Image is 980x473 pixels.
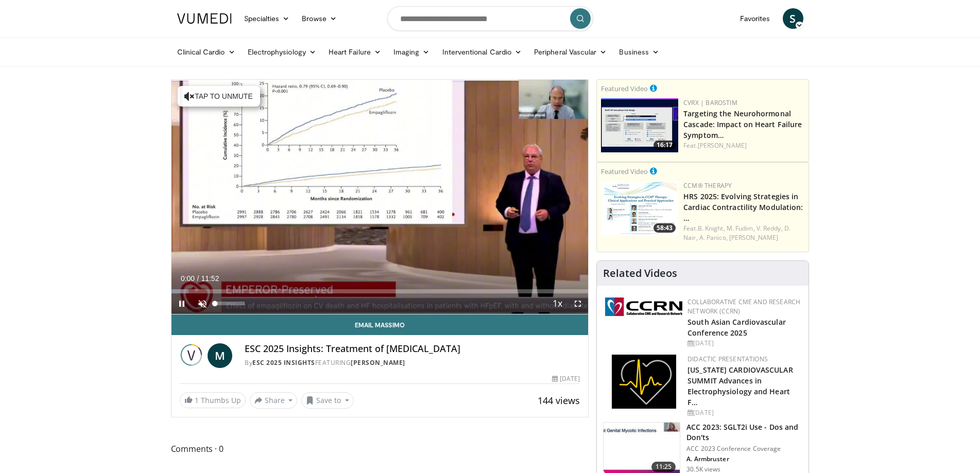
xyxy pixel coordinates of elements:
img: ESC 2025 Insights [180,343,204,368]
h4: Related Videos [603,267,677,279]
img: VuMedi Logo [177,13,232,24]
a: Specialties [238,8,296,29]
span: 144 views [538,394,580,407]
input: Search topics, interventions [387,6,593,31]
a: [US_STATE] CARDIOVASCULAR SUMMIT Advances in Electrophysiology and Heart F… [687,365,793,407]
a: [PERSON_NAME] [698,141,747,150]
a: Interventional Cardio [436,42,528,62]
span: 58:43 [654,223,676,233]
a: B. Knight, [698,224,725,233]
img: f3314642-f119-4bcb-83d2-db4b1a91d31e.150x105_q85_crop-smart_upscale.jpg [601,98,678,152]
div: Feat. [683,141,804,150]
a: V. Reddy, [757,224,783,233]
a: S [783,8,803,29]
a: A. Panico, [699,233,728,242]
a: South Asian Cardiovascular Conference 2025 [687,317,786,338]
button: Tap to unmute [178,86,260,107]
span: 11:52 [201,274,219,283]
a: [PERSON_NAME] [351,358,405,367]
a: Heart Failure [322,42,387,62]
button: Unmute [192,293,213,314]
a: HRS 2025: Evolving Strategies in Cardiac Contractility Modulation: … [683,191,803,223]
div: [DATE] [687,408,800,417]
h3: ACC 2023: SGLT2i Use - Dos and Don'ts [686,422,802,443]
a: M [208,343,232,368]
p: A. Armbruster [686,455,802,463]
p: ACC 2023 Conference Coverage [686,445,802,453]
span: 16:17 [654,141,676,150]
h4: ESC 2025 Insights: Treatment of [MEDICAL_DATA] [245,343,580,355]
img: 3f694bbe-f46e-4e2a-ab7b-fff0935bbb6c.150x105_q85_crop-smart_upscale.jpg [601,181,678,235]
a: M. Fudim, [727,224,755,233]
div: By FEATURING [245,358,580,367]
button: Playback Rate [547,293,568,314]
div: [DATE] [552,374,580,383]
a: Imaging [387,42,436,62]
img: 1860aa7a-ba06-47e3-81a4-3dc728c2b4cf.png.150x105_q85_autocrop_double_scale_upscale_version-0.2.png [612,355,676,409]
a: CVRx | Barostim [683,98,737,107]
a: Clinical Cardio [171,42,242,62]
a: Electrophysiology [242,42,322,62]
a: Favorites [734,8,777,29]
a: 58:43 [601,181,678,235]
img: a04ee3ba-8487-4636-b0fb-5e8d268f3737.png.150x105_q85_autocrop_double_scale_upscale_version-0.2.png [605,297,682,316]
a: Collaborative CME and Research Network (CCRN) [687,297,800,316]
a: Peripheral Vascular [528,42,613,62]
a: 16:17 [601,98,678,152]
div: Volume Level [215,302,245,305]
button: Pause [171,293,192,314]
a: Email Massimo [171,314,589,335]
a: Business [613,42,665,62]
span: 11:25 [651,462,676,472]
a: D. Nair, [683,224,790,242]
a: Targeting the Neurohormonal Cascade: Impact on Heart Failure Symptom… [683,109,802,140]
video-js: Video Player [171,80,589,314]
small: Featured Video [601,84,648,93]
span: 1 [195,395,199,405]
div: [DATE] [687,339,800,348]
button: Share [250,392,298,409]
button: Save to [301,392,354,409]
span: Comments 0 [171,442,589,456]
div: Feat. [683,224,804,242]
span: / [197,274,199,283]
button: Fullscreen [568,293,588,314]
a: 1 Thumbs Up [180,392,246,408]
span: 0:00 [181,274,195,283]
a: ESC 2025 Insights [252,358,315,367]
a: [PERSON_NAME] [729,233,778,242]
div: Didactic Presentations [687,355,800,364]
a: Browse [296,8,343,29]
a: CCM® Therapy [683,181,732,190]
div: Progress Bar [171,289,589,293]
small: Featured Video [601,167,648,176]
